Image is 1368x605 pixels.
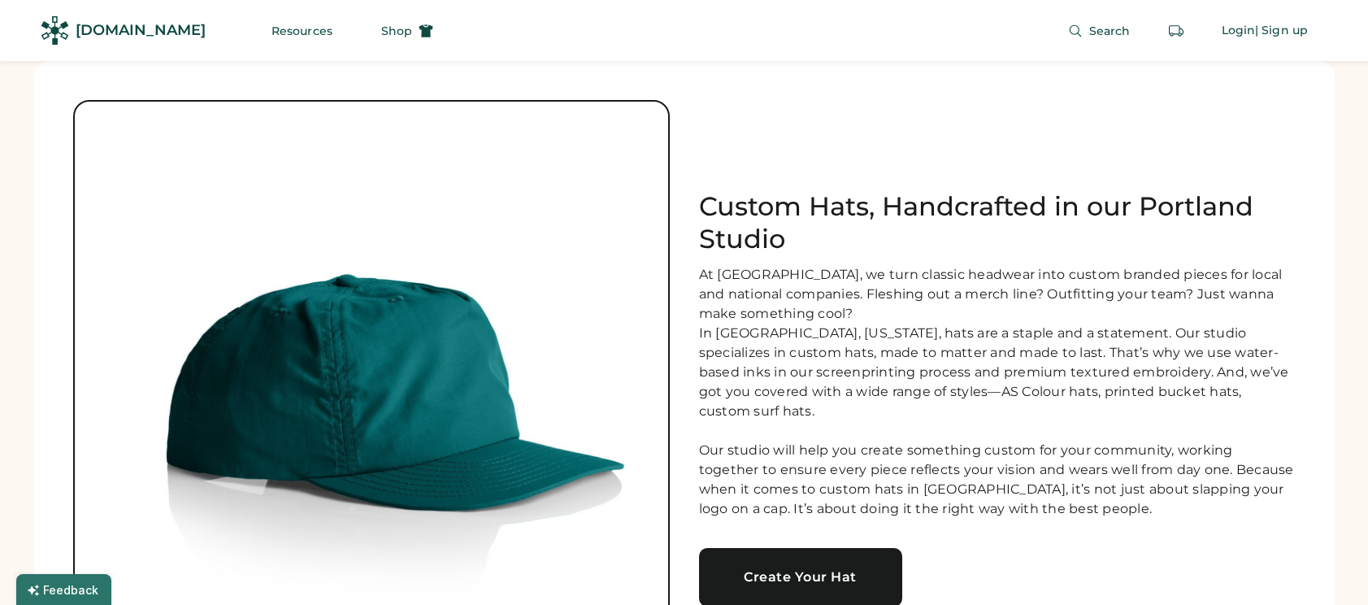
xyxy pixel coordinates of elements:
button: Retrieve an order [1160,15,1192,47]
button: Shop [362,15,453,47]
img: Rendered Logo - Screens [41,16,69,45]
button: Resources [252,15,352,47]
button: Search [1049,15,1150,47]
h1: Custom Hats, Handcrafted in our Portland Studio [699,190,1296,255]
div: [DOMAIN_NAME] [76,20,206,41]
span: Search [1089,25,1131,37]
div: Login [1222,23,1256,39]
span: Shop [381,25,412,37]
div: At [GEOGRAPHIC_DATA], we turn classic headwear into custom branded pieces for local and national ... [699,265,1296,519]
div: | Sign up [1255,23,1308,39]
div: Create Your Hat [719,571,883,584]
